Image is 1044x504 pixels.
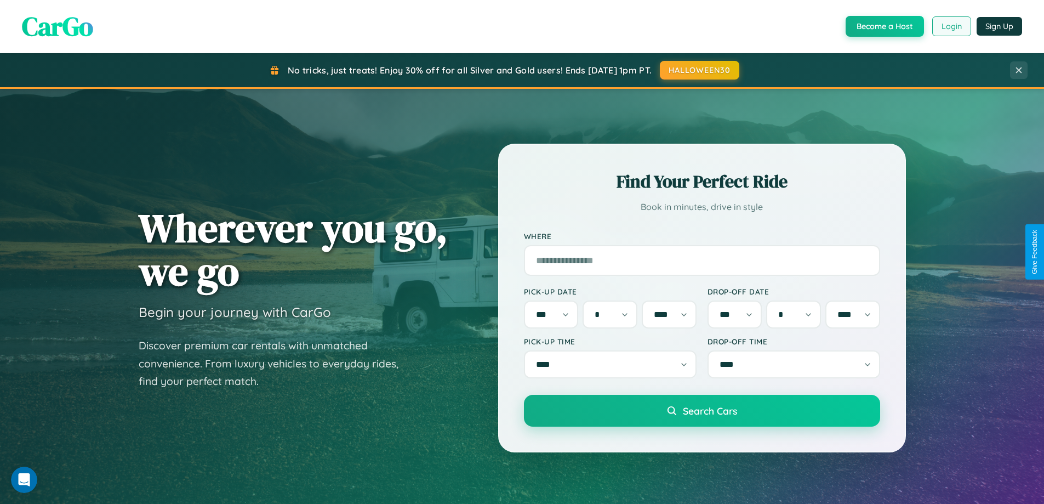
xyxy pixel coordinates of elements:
[846,16,924,37] button: Become a Host
[139,337,413,390] p: Discover premium car rentals with unmatched convenience. From luxury vehicles to everyday rides, ...
[139,304,331,320] h3: Begin your journey with CarGo
[11,467,37,493] iframe: Intercom live chat
[932,16,971,36] button: Login
[660,61,739,80] button: HALLOWEEN30
[524,199,880,215] p: Book in minutes, drive in style
[708,287,880,296] label: Drop-off Date
[683,405,737,417] span: Search Cars
[524,231,880,241] label: Where
[524,169,880,194] h2: Find Your Perfect Ride
[524,395,880,427] button: Search Cars
[708,337,880,346] label: Drop-off Time
[977,17,1022,36] button: Sign Up
[288,65,652,76] span: No tricks, just treats! Enjoy 30% off for all Silver and Gold users! Ends [DATE] 1pm PT.
[22,8,93,44] span: CarGo
[139,206,448,293] h1: Wherever you go, we go
[524,287,697,296] label: Pick-up Date
[1031,230,1039,274] div: Give Feedback
[524,337,697,346] label: Pick-up Time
